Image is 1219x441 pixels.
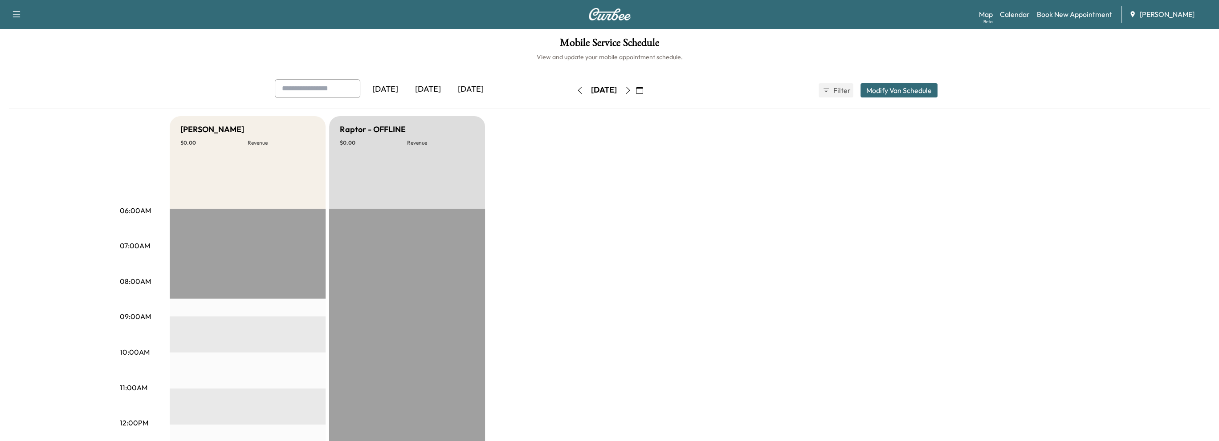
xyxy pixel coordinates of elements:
[407,79,449,100] div: [DATE]
[248,139,315,146] p: Revenue
[979,9,993,20] a: MapBeta
[833,85,849,96] span: Filter
[983,18,993,25] div: Beta
[340,123,406,136] h5: Raptor - OFFLINE
[120,417,148,428] p: 12:00PM
[120,382,147,393] p: 11:00AM
[120,205,151,216] p: 06:00AM
[819,83,853,97] button: Filter
[120,347,150,357] p: 10:00AM
[860,83,938,97] button: Modify Van Schedule
[407,139,474,146] p: Revenue
[120,276,151,287] p: 08:00AM
[120,311,151,322] p: 09:00AM
[1037,9,1112,20] a: Book New Appointment
[591,85,617,96] div: [DATE]
[1000,9,1030,20] a: Calendar
[9,53,1210,61] h6: View and update your mobile appointment schedule.
[180,139,248,146] p: $ 0.00
[449,79,492,100] div: [DATE]
[120,240,150,251] p: 07:00AM
[588,8,631,20] img: Curbee Logo
[364,79,407,100] div: [DATE]
[1140,9,1195,20] span: [PERSON_NAME]
[180,123,244,136] h5: [PERSON_NAME]
[340,139,407,146] p: $ 0.00
[9,37,1210,53] h1: Mobile Service Schedule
